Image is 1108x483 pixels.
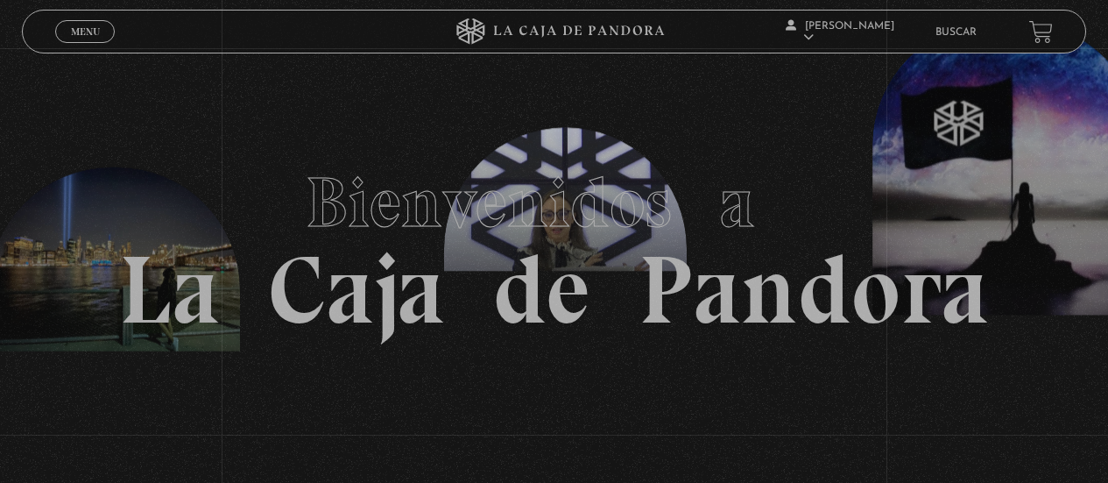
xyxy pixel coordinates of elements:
[306,160,803,245] span: Bienvenidos a
[1029,20,1053,44] a: View your shopping cart
[119,146,989,338] h1: La Caja de Pandora
[786,21,894,43] span: [PERSON_NAME]
[71,26,100,37] span: Menu
[65,41,106,53] span: Cerrar
[935,27,977,38] a: Buscar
